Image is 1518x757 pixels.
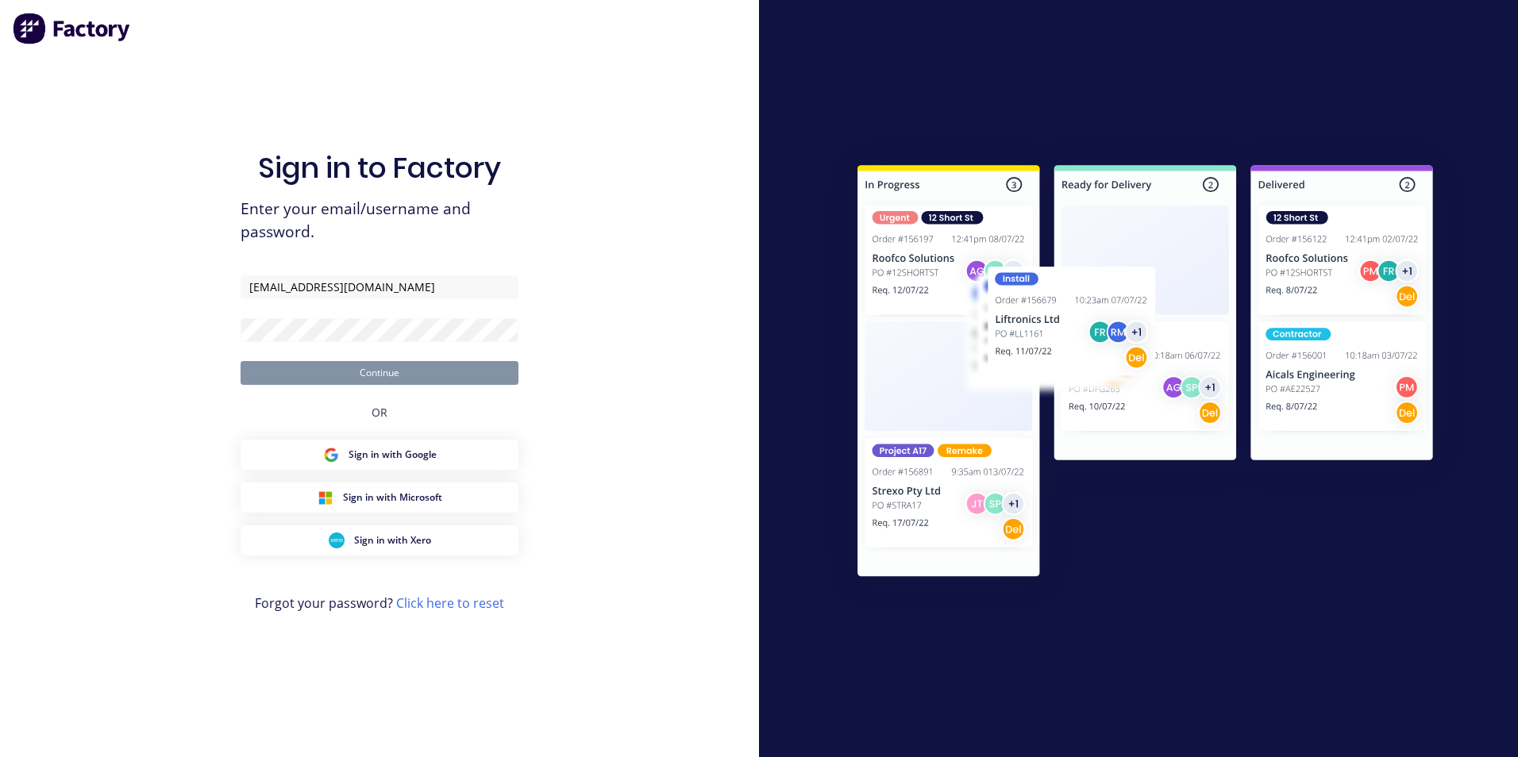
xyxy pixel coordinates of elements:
div: OR [372,385,387,440]
span: Forgot your password? [255,594,504,613]
img: Sign in [823,133,1468,614]
input: Email/Username [241,275,518,299]
img: Microsoft Sign in [318,490,333,505]
button: Google Sign inSign in with Google [241,440,518,470]
button: Microsoft Sign inSign in with Microsoft [241,482,518,513]
h1: Sign in to Factory [258,151,501,185]
button: Continue [241,361,518,385]
span: Sign in with Xero [354,533,431,548]
span: Sign in with Google [349,448,437,462]
img: Xero Sign in [329,532,345,548]
span: Sign in with Microsoft [343,490,442,505]
button: Xero Sign inSign in with Xero [241,525,518,555]
a: Click here to reset [396,594,504,612]
span: Enter your email/username and password. [241,198,518,244]
img: Google Sign in [323,447,339,463]
img: Factory [13,13,132,44]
